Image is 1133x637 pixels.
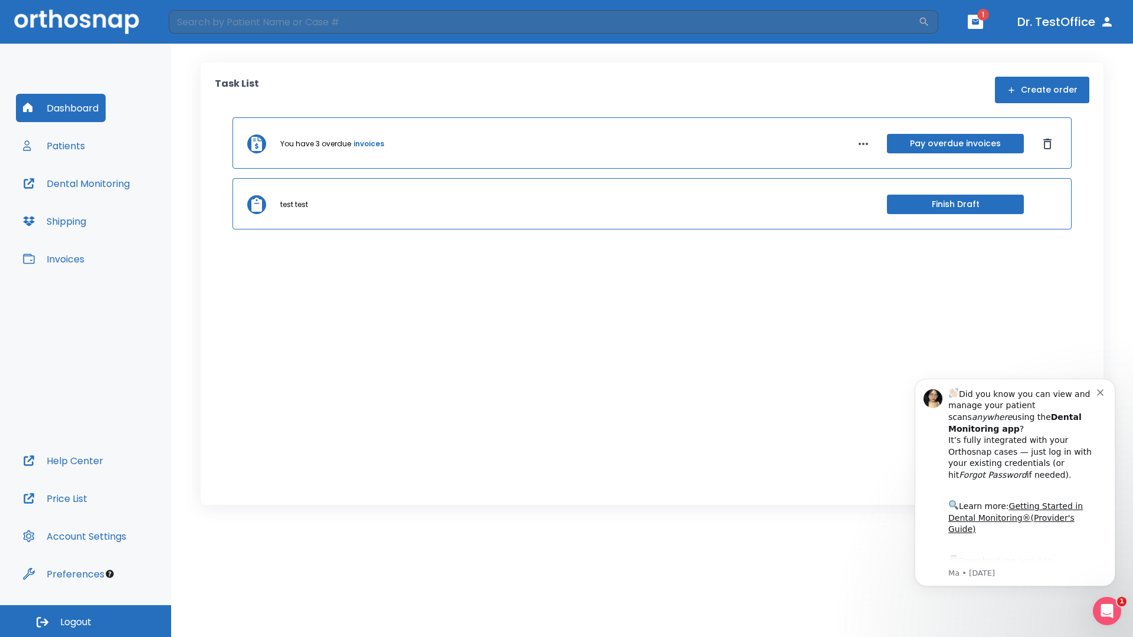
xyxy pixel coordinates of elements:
[887,195,1024,214] button: Finish Draft
[1038,134,1057,153] button: Dismiss
[887,134,1024,153] button: Pay overdue invoices
[104,569,115,579] div: Tooltip anchor
[16,484,94,513] button: Price List
[16,446,110,475] button: Help Center
[215,77,259,103] p: Task List
[16,207,93,235] button: Shipping
[897,361,1133,605] iframe: Intercom notifications message
[169,10,918,34] input: Search by Patient Name or Case #
[51,207,200,218] p: Message from Ma, sent 4w ago
[280,199,308,210] p: test test
[51,195,156,216] a: App Store
[16,522,133,550] button: Account Settings
[16,245,91,273] button: Invoices
[200,25,209,35] button: Dismiss notification
[1117,597,1127,606] span: 1
[977,9,989,21] span: 1
[16,132,92,160] button: Patients
[16,560,112,588] button: Preferences
[995,77,1089,103] button: Create order
[14,9,139,34] img: Orthosnap
[280,139,351,149] p: You have 3 overdue
[16,169,137,198] button: Dental Monitoring
[353,139,384,149] a: invoices
[16,94,106,122] button: Dashboard
[1013,11,1119,32] button: Dr. TestOffice
[60,616,91,629] span: Logout
[51,192,200,252] div: Download the app: | ​ Let us know if you need help getting started!
[1093,597,1121,625] iframe: Intercom live chat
